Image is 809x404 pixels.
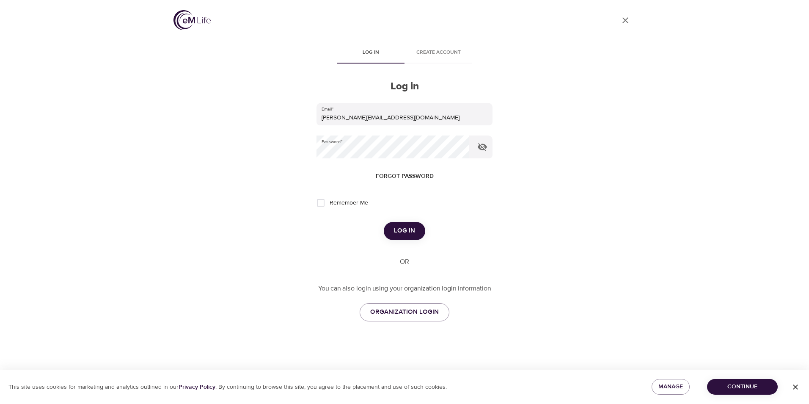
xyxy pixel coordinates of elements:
[173,10,211,30] img: logo
[330,199,368,208] span: Remember Me
[394,225,415,236] span: Log in
[342,48,399,57] span: Log in
[658,382,683,392] span: Manage
[360,303,449,321] a: ORGANIZATION LOGIN
[316,80,493,93] h2: Log in
[714,382,771,392] span: Continue
[384,222,425,240] button: Log in
[707,379,778,395] button: Continue
[372,169,437,184] button: Forgot password
[410,48,467,57] span: Create account
[376,171,434,182] span: Forgot password
[615,10,636,30] a: close
[179,383,215,391] a: Privacy Policy
[396,257,413,267] div: OR
[370,307,439,318] span: ORGANIZATION LOGIN
[316,284,493,293] p: You can also login using your organization login information
[316,43,493,64] div: disabled tabs example
[652,379,690,395] button: Manage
